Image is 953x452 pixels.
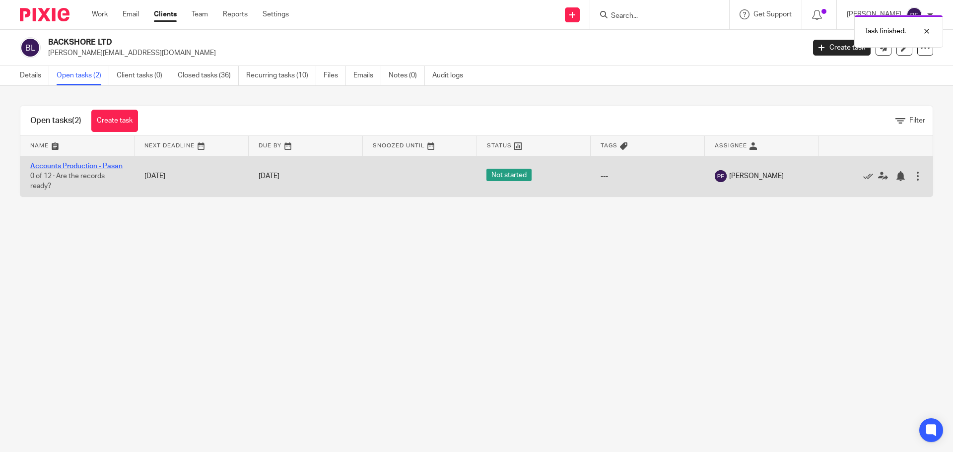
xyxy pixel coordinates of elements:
a: Audit logs [432,66,471,85]
span: [PERSON_NAME] [729,171,784,181]
a: Accounts Production - Pasan [30,163,123,170]
a: Open tasks (2) [57,66,109,85]
img: svg%3E [20,37,41,58]
img: svg%3E [906,7,922,23]
a: Clients [154,9,177,19]
a: Mark as done [863,171,878,181]
a: Closed tasks (36) [178,66,239,85]
a: Create task [813,40,871,56]
a: Settings [263,9,289,19]
span: Filter [909,117,925,124]
a: Details [20,66,49,85]
h1: Open tasks [30,116,81,126]
span: Not started [486,169,532,181]
h2: BACKSHORE LTD [48,37,648,48]
a: Emails [353,66,381,85]
p: Task finished. [865,26,906,36]
a: Recurring tasks (10) [246,66,316,85]
span: Status [487,143,512,148]
span: Snoozed Until [373,143,425,148]
a: Work [92,9,108,19]
span: Tags [601,143,617,148]
span: [DATE] [259,173,279,180]
a: Notes (0) [389,66,425,85]
div: --- [601,171,695,181]
img: Pixie [20,8,69,21]
td: [DATE] [135,156,249,196]
a: Files [324,66,346,85]
p: [PERSON_NAME][EMAIL_ADDRESS][DOMAIN_NAME] [48,48,798,58]
span: 0 of 12 · Are the records ready? [30,173,105,190]
a: Team [192,9,208,19]
a: Reports [223,9,248,19]
span: (2) [72,117,81,125]
a: Create task [91,110,138,132]
img: svg%3E [715,170,727,182]
a: Email [123,9,139,19]
a: Client tasks (0) [117,66,170,85]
